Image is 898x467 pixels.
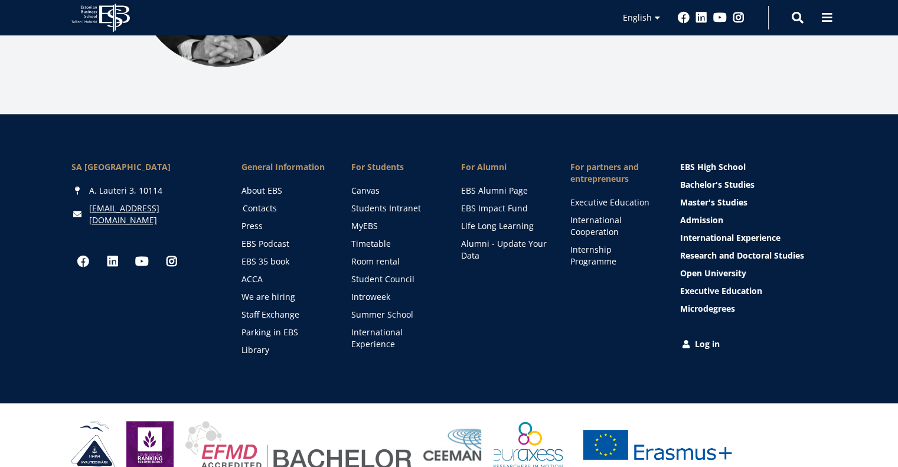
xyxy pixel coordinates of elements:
[570,244,657,267] a: Internship Programme
[461,161,547,173] span: For Alumni
[678,12,690,24] a: Facebook
[71,161,218,173] div: SA [GEOGRAPHIC_DATA]
[130,250,154,273] a: Youtube
[241,309,328,321] a: Staff Exchange
[241,220,328,232] a: Press
[461,238,547,262] a: Alumni - Update Your Data
[570,197,657,208] a: Executive Education
[241,238,328,250] a: EBS Podcast
[241,161,328,173] span: General Information
[680,285,827,297] a: Executive Education
[241,326,328,338] a: Parking in EBS
[351,309,437,321] a: Summer School
[570,214,657,238] a: International Cooperation
[351,185,437,197] a: Canvas
[243,203,329,214] a: Contacts
[351,273,437,285] a: Student Council
[680,303,827,315] a: Microdegrees
[351,291,437,303] a: Introweek
[351,220,437,232] a: MyEBS
[423,429,482,461] img: Ceeman
[461,203,547,214] a: EBS Impact Fund
[241,185,328,197] a: About EBS
[241,256,328,267] a: EBS 35 book
[241,273,328,285] a: ACCA
[680,267,827,279] a: Open University
[680,250,827,262] a: Research and Doctoral Studies
[71,185,218,197] div: A. Lauteri 3, 10114
[680,214,827,226] a: Admission
[241,291,328,303] a: We are hiring
[695,12,707,24] a: Linkedin
[680,338,827,350] a: Log in
[351,256,437,267] a: Room rental
[351,238,437,250] a: Timetable
[680,232,827,244] a: International Experience
[680,179,827,191] a: Bachelor's Studies
[680,161,827,173] a: EBS High School
[351,203,437,214] a: Students Intranet
[241,344,328,356] a: Library
[351,161,437,173] a: For Students
[71,250,95,273] a: Facebook
[89,203,218,226] a: [EMAIL_ADDRESS][DOMAIN_NAME]
[713,12,727,24] a: Youtube
[461,185,547,197] a: EBS Alumni Page
[101,250,125,273] a: Linkedin
[461,220,547,232] a: Life Long Learning
[570,161,657,185] span: For partners and entrepreneurs
[680,197,827,208] a: Master's Studies
[733,12,744,24] a: Instagram
[351,326,437,350] a: International Experience
[160,250,184,273] a: Instagram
